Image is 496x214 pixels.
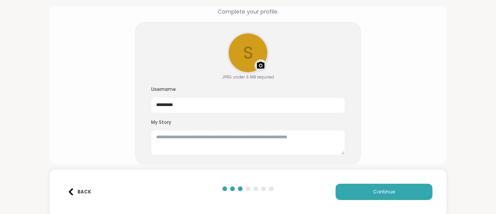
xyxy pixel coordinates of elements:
span: Continue [373,188,395,195]
h3: My Story [151,119,345,126]
h3: Username [151,86,345,93]
div: JPEG under 6 MB required [222,74,274,80]
h2: Complete your profile. [218,8,279,16]
div: Back [67,188,91,195]
button: Back [64,184,95,200]
button: Continue [336,184,432,200]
